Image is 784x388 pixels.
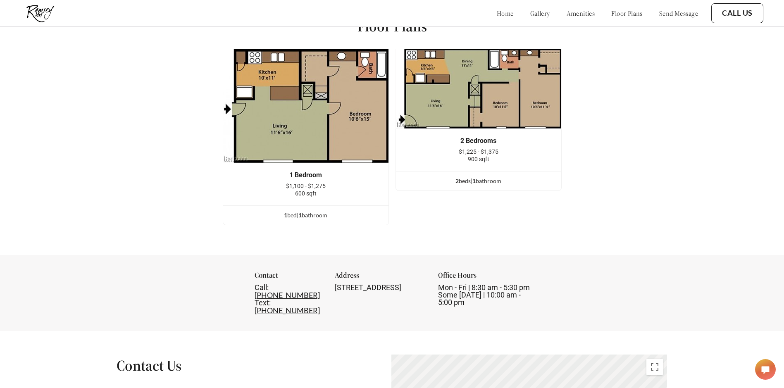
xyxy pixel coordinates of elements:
[335,271,427,284] div: Address
[255,290,320,300] a: [PHONE_NUMBER]
[438,290,521,307] span: Some [DATE] | 10:00 am - 5:00 pm
[408,137,549,145] div: 2 Bedrooms
[236,171,376,179] div: 1 Bedroom
[530,9,550,17] a: gallery
[659,9,698,17] a: send message
[472,177,476,184] span: 1
[711,3,763,23] button: Call Us
[455,177,459,184] span: 2
[117,356,353,375] h1: Contact Us
[335,284,427,291] div: [STREET_ADDRESS]
[357,17,427,36] h1: Floor Plans
[223,211,388,220] div: bed | bathroom
[255,283,269,292] span: Call:
[459,148,498,155] span: $1,225 - $1,375
[611,9,643,17] a: floor plans
[284,212,287,219] span: 1
[286,183,326,189] span: $1,100 - $1,275
[298,212,302,219] span: 1
[468,156,489,162] span: 900 sqft
[255,298,271,307] span: Text:
[295,190,317,197] span: 600 sqft
[646,359,663,375] button: Toggle fullscreen view
[396,176,561,186] div: bed s | bathroom
[223,49,389,163] img: example
[21,2,60,24] img: ramsey_run_logo.jpg
[722,9,753,18] a: Call Us
[255,271,324,284] div: Contact
[567,9,595,17] a: amenities
[396,49,562,129] img: example
[438,271,530,284] div: Office Hours
[497,9,514,17] a: home
[438,284,530,306] div: Mon - Fri | 8:30 am - 5:30 pm
[255,306,320,315] a: [PHONE_NUMBER]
